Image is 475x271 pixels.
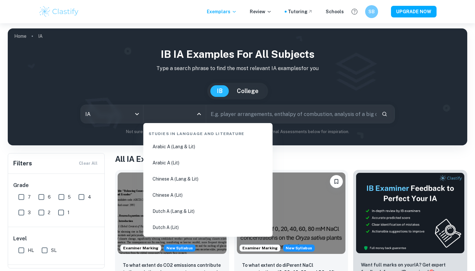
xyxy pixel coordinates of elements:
[38,33,43,40] p: IA
[28,209,31,216] span: 3
[326,8,344,15] a: Schools
[13,235,100,243] h6: Level
[195,109,204,119] button: Close
[13,47,462,62] h1: IB IA examples for all subjects
[146,126,270,139] div: Studies in Language and Literature
[121,245,161,251] span: Examiner Marking
[146,188,270,203] li: Chinese A (Lit)
[88,193,91,201] span: 4
[68,209,69,216] span: 1
[146,172,270,186] li: Chinese A (Lang & Lit)
[13,65,462,72] p: Type a search phrase to find the most relevant IA examples for you
[391,6,437,17] button: UPGRADE NOW
[28,193,31,201] span: 7
[240,245,280,251] span: Examiner Marking
[14,32,26,41] a: Home
[164,245,195,252] div: Starting from the May 2026 session, the ESS IA requirements have changed. We created this exempla...
[28,247,34,254] span: HL
[146,155,270,170] li: Arabic A (Lit)
[13,129,462,135] p: Not sure what to search for? You can always look through our example Internal Assessments below f...
[146,139,270,154] li: Arabic A (Lang & Lit)
[365,5,378,18] button: SB
[115,153,467,165] h1: All IA Examples
[330,175,343,188] button: Bookmark
[237,172,346,254] img: ESS IA example thumbnail: To what extent do diPerent NaCl concentr
[81,105,143,123] div: IA
[379,109,390,120] button: Search
[146,220,270,235] li: Dutch A (Lit)
[38,5,79,18] img: Clastify logo
[283,245,315,252] span: New Syllabus
[250,8,272,15] p: Review
[13,159,32,168] h6: Filters
[48,209,50,216] span: 2
[349,6,360,17] button: Help and Feedback
[13,182,100,189] h6: Grade
[146,204,270,219] li: Dutch A (Lang & Lit)
[48,193,51,201] span: 6
[283,245,315,252] div: Starting from the May 2026 session, the ESS IA requirements have changed. We created this exempla...
[164,245,195,252] span: New Syllabus
[51,247,57,254] span: SL
[206,105,376,123] input: E.g. player arrangements, enthalpy of combustion, analysis of a big city...
[230,85,265,97] button: College
[8,28,467,145] img: profile cover
[368,8,375,15] h6: SB
[68,193,71,201] span: 5
[118,172,227,254] img: ESS IA example thumbnail: To what extent do CO2 emissions contribu
[207,8,237,15] p: Exemplars
[356,172,465,254] img: Thumbnail
[288,8,313,15] a: Tutoring
[210,85,229,97] button: IB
